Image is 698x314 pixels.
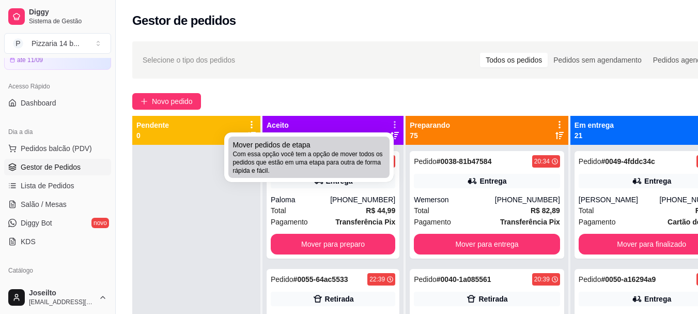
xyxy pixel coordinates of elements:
span: Pagamento [414,216,451,228]
span: Mover pedidos de etapa [232,140,310,150]
strong: R$ 44,99 [366,206,395,215]
p: 4 [267,130,289,141]
div: 22:39 [369,275,385,283]
strong: # 0050-a16294a9 [601,275,656,283]
span: Pedido [579,157,601,166]
span: Pedido [414,157,437,166]
p: Aceito [267,120,289,130]
span: KDS [21,236,36,247]
span: Pagamento [579,216,616,228]
strong: Transferência Pix [335,218,395,226]
div: [PERSON_NAME] [579,195,660,205]
div: Paloma [271,195,330,205]
strong: # 0049-4fddc34c [601,157,655,166]
span: Novo pedido [152,96,193,107]
span: Pagamento [271,216,308,228]
span: Com essa opção você tem a opção de mover todos os pedidos que estão em uma etapa para outra de fo... [232,150,385,175]
div: Todos os pedidos [480,53,548,67]
button: Select a team [4,33,111,54]
div: Catálogo [4,262,111,279]
span: Diggy Bot [21,218,52,228]
div: Wemerson [414,195,495,205]
article: até 11/09 [17,56,43,64]
span: Salão / Mesas [21,199,67,210]
span: Pedido [271,275,293,283]
button: Mover para preparo [271,234,395,255]
span: Pedidos balcão (PDV) [21,143,92,154]
div: Entrega [644,176,671,186]
span: [EMAIL_ADDRESS][DOMAIN_NAME] [29,298,95,306]
p: Pendente [136,120,169,130]
p: Preparando [410,120,450,130]
div: Pizzaria 14 b ... [32,38,80,49]
div: Retirada [478,294,507,304]
span: Pedido [579,275,601,283]
span: Total [271,205,286,216]
span: Dashboard [21,98,56,108]
p: 0 [136,130,169,141]
span: Gestor de Pedidos [21,162,81,172]
span: Joseilto [29,289,95,298]
h2: Gestor de pedidos [132,12,236,29]
span: plus [141,98,148,105]
span: Diggy [29,8,107,17]
div: 20:34 [534,157,550,166]
div: 20:39 [534,275,550,283]
button: Mover para entrega [414,234,560,255]
strong: # 0038-81b47584 [437,157,492,166]
div: Entrega [479,176,506,186]
strong: # 0040-1a085561 [437,275,491,283]
div: [PHONE_NUMBER] [495,195,560,205]
span: Total [579,205,594,216]
p: Em entrega [575,120,614,130]
div: Acesso Rápido [4,78,111,95]
div: Entrega [644,294,671,304]
div: Pedidos sem agendamento [548,53,647,67]
p: 75 [410,130,450,141]
span: Pedido [414,275,437,283]
span: Total [414,205,429,216]
span: Sistema de Gestão [29,17,107,25]
div: [PHONE_NUMBER] [330,195,395,205]
p: 21 [575,130,614,141]
strong: Transferência Pix [500,218,560,226]
span: Lista de Pedidos [21,181,74,191]
div: Dia a dia [4,124,111,140]
div: Retirada [325,294,354,304]
span: Selecione o tipo dos pedidos [143,54,235,66]
strong: R$ 82,89 [531,206,560,215]
span: P [13,38,23,49]
strong: # 0055-64ac5533 [293,275,348,283]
